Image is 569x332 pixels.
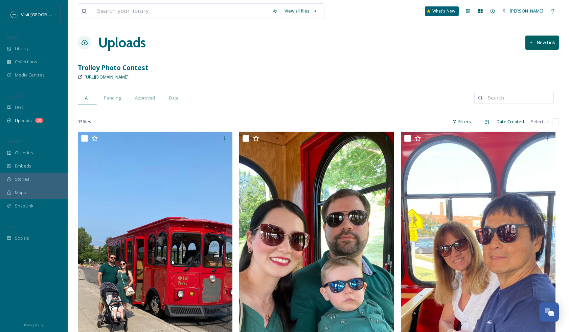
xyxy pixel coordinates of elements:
[24,323,44,327] span: Privacy Policy
[24,320,44,329] a: Privacy Policy
[15,45,28,52] span: Library
[531,118,549,125] span: Select all
[7,224,20,229] span: SOCIALS
[104,95,121,101] span: Pending
[7,94,21,99] span: COLLECT
[85,74,129,80] span: [URL][DOMAIN_NAME]
[499,4,547,18] a: [PERSON_NAME]
[15,117,32,124] span: Uploads
[7,35,19,40] span: MEDIA
[281,4,321,18] a: View all files
[169,95,178,101] span: Data
[7,139,22,144] span: WIDGETS
[449,115,474,128] div: Filters
[539,302,559,322] button: Open Chat
[425,6,459,16] a: What's New
[15,190,26,196] span: Maps
[94,4,269,19] input: Search your library
[21,11,96,18] span: Visit [GEOGRAPHIC_DATA][US_STATE]
[78,118,91,125] span: 13 file s
[15,203,33,209] span: SnapLink
[35,118,43,123] div: 18
[493,115,527,128] div: Date Created
[78,63,148,72] strong: Trolley Photo Contest
[15,59,37,65] span: Collections
[15,176,29,182] span: Stories
[85,73,129,81] a: [URL][DOMAIN_NAME]
[15,72,45,78] span: Media Centres
[510,8,543,14] span: [PERSON_NAME]
[15,163,31,169] span: Embeds
[85,95,90,101] span: All
[15,150,33,156] span: Galleries
[525,36,559,49] button: New Link
[484,91,550,105] input: Search
[15,104,24,111] span: UGC
[135,95,155,101] span: Approved
[15,235,29,241] span: Socials
[98,32,146,53] a: Uploads
[11,11,18,18] img: SM%20Social%20Profile.png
